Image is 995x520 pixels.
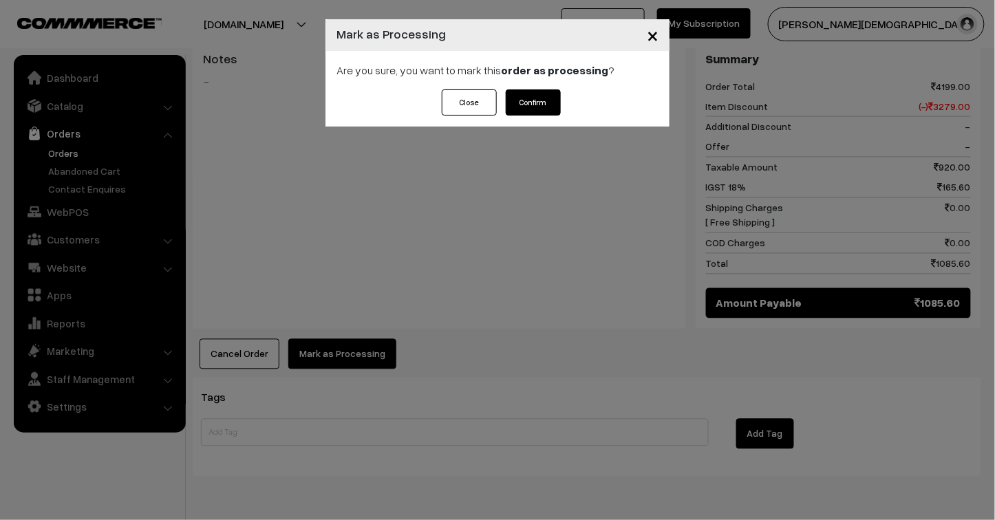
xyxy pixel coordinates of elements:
div: Are you sure, you want to mark this ? [325,51,670,89]
strong: order as processing [501,63,608,77]
button: Close [636,14,670,56]
button: Confirm [506,89,561,116]
h4: Mark as Processing [336,25,446,43]
span: × [647,22,659,47]
button: Close [442,89,497,116]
